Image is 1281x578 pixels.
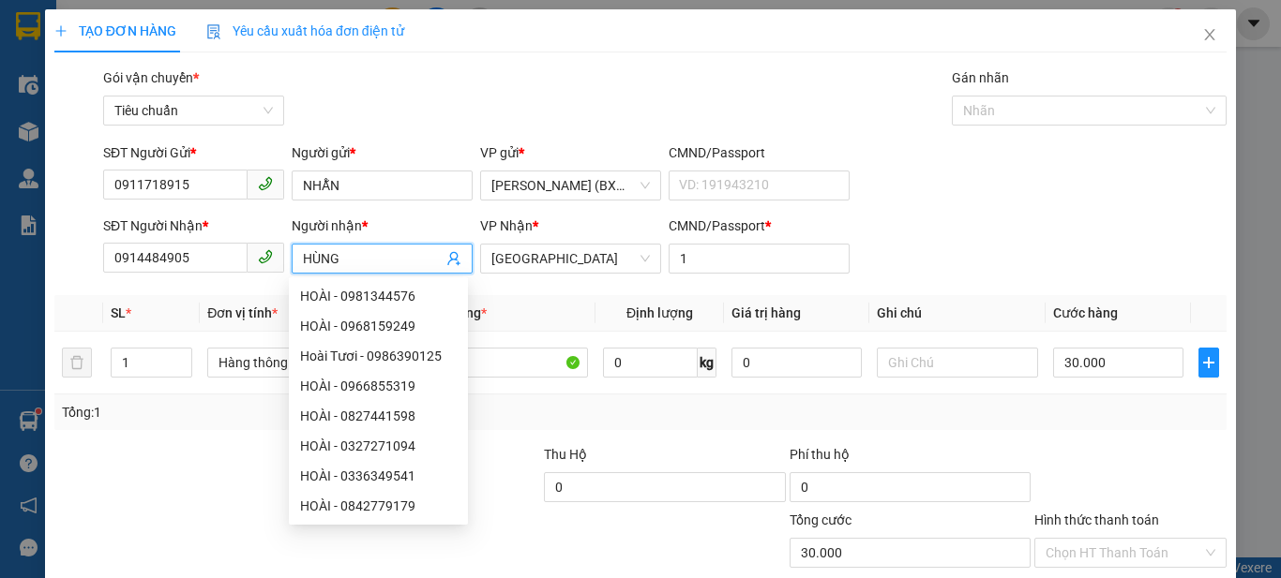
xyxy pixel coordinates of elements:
div: HOÀI - 0981344576 [289,281,468,311]
th: Ghi chú [869,295,1047,332]
button: Close [1183,9,1236,62]
span: Tuy Hòa [491,245,650,273]
div: Người gửi [292,142,473,163]
span: user-add [446,251,461,266]
span: SL [111,305,126,320]
span: VP Nhận [480,218,533,233]
span: Cước hàng [1053,305,1118,320]
div: HOÀI - 0336349541 [289,461,468,491]
span: phone [258,249,273,264]
span: Tổng cước [790,512,851,527]
div: Phí thu hộ [790,444,1031,472]
span: plus [1199,355,1219,370]
div: HOÀI - 0966855319 [300,376,457,396]
input: 0 [731,348,861,378]
span: Thu Hộ [544,447,587,462]
div: HOÀI - 0827441598 [300,406,457,426]
div: VP gửi [480,142,661,163]
span: Giá trị hàng [731,305,801,320]
li: VP [PERSON_NAME] (BXMĐ) [9,101,129,142]
div: HOÀI - 0842779179 [289,491,468,521]
span: Định lượng [626,305,693,320]
div: SĐT Người Nhận [103,215,284,236]
span: kg [698,348,716,378]
span: Hồ Chí Minh (BXMĐ) [491,171,650,200]
span: phone [258,176,273,191]
button: plus [1198,348,1220,378]
div: HOÀI - 0336349541 [300,466,457,486]
span: Đơn vị tính [207,305,278,320]
label: Hình thức thanh toán [1034,512,1159,527]
span: Gói vận chuyển [103,70,199,85]
div: HOÀI - 0968159249 [300,316,457,336]
input: Ghi Chú [877,348,1039,378]
div: HOÀI - 0966855319 [289,371,468,401]
div: CMND/Passport [669,142,850,163]
div: HOÀI - 0327271094 [300,436,457,456]
span: Yêu cầu xuất hóa đơn điện tử [206,23,404,38]
li: Xe khách Mộc Thảo [9,9,272,80]
span: Hàng thông thường [219,348,399,377]
button: delete [62,348,92,378]
div: HOÀI - 0827441598 [289,401,468,431]
li: VP [GEOGRAPHIC_DATA] [129,101,249,163]
div: Tổng: 1 [62,402,496,422]
div: HOÀI - 0981344576 [300,286,457,306]
div: HOÀI - 0968159249 [289,311,468,341]
span: TẠO ĐƠN HÀNG [54,23,176,38]
div: CMND/Passport [669,215,850,236]
div: Người nhận [292,215,473,236]
label: Gán nhãn [952,70,1009,85]
div: Hoài Tươi - 0986390125 [300,346,457,366]
div: HOÀI - 0327271094 [289,431,468,461]
span: plus [54,24,68,37]
input: VD: Bàn, Ghế [426,348,588,378]
div: SĐT Người Gửi [103,142,284,163]
div: HOÀI - 0842779179 [300,496,457,516]
div: Hoài Tươi - 0986390125 [289,341,468,371]
span: Tiêu chuẩn [114,96,273,125]
span: close [1202,27,1217,42]
img: icon [206,24,221,39]
img: logo.jpg [9,9,75,75]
